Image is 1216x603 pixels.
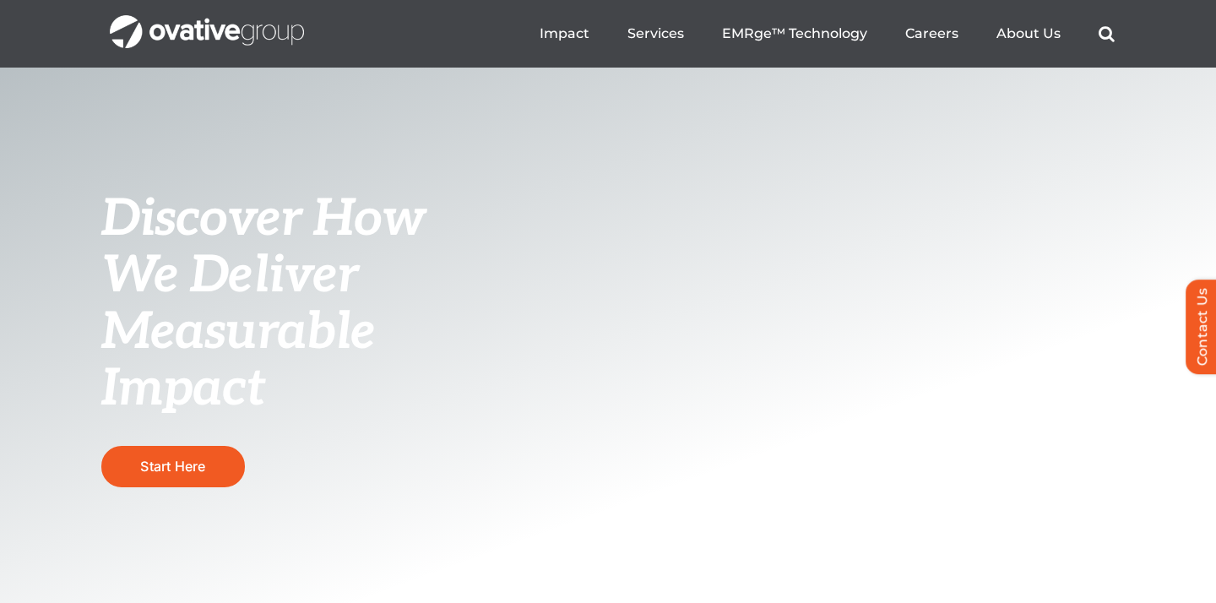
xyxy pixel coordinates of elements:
a: OG_Full_horizontal_WHT [110,14,304,30]
a: Start Here [101,446,245,487]
span: Start Here [140,458,205,475]
a: Careers [905,25,958,42]
a: Impact [540,25,589,42]
nav: Menu [540,7,1115,61]
a: Services [627,25,684,42]
span: Discover How [101,189,426,250]
a: Search [1099,25,1115,42]
a: About Us [996,25,1061,42]
span: We Deliver Measurable Impact [101,246,375,420]
a: EMRge™ Technology [722,25,867,42]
